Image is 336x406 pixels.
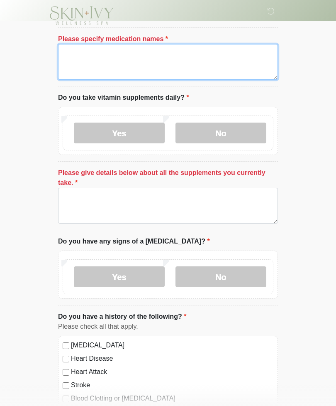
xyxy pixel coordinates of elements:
[71,394,273,404] label: Blood Clotting or [MEDICAL_DATA]
[74,266,165,287] label: Yes
[175,123,266,143] label: No
[58,34,168,44] label: Please specify medication names
[71,367,273,377] label: Heart Attack
[175,266,266,287] label: No
[74,123,165,143] label: Yes
[63,382,69,389] input: Stroke
[58,322,278,332] div: Please check all that apply.
[71,380,273,390] label: Stroke
[71,354,273,364] label: Heart Disease
[58,312,186,322] label: Do you have a history of the following?
[58,168,278,188] label: Please give details below about all the supplements you currently take.
[63,369,69,376] input: Heart Attack
[63,356,69,362] input: Heart Disease
[58,236,210,246] label: Do you have any signs of a [MEDICAL_DATA]?
[58,93,189,103] label: Do you take vitamin supplements daily?
[71,340,273,350] label: [MEDICAL_DATA]
[50,6,114,25] img: Skin and Ivy Wellness Spa Logo
[63,342,69,349] input: [MEDICAL_DATA]
[63,396,69,402] input: Blood Clotting or [MEDICAL_DATA]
